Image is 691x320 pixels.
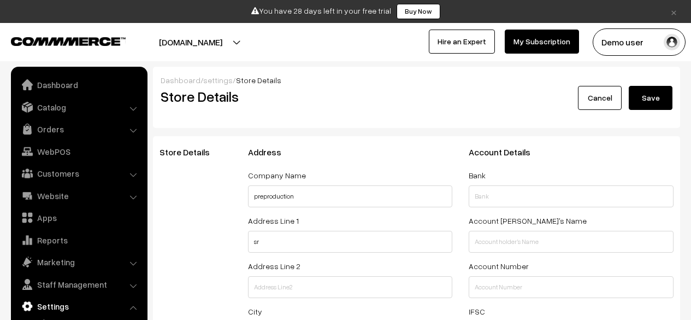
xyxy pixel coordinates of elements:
div: / / [161,74,672,86]
a: Dashboard [161,75,200,85]
a: × [666,5,681,18]
a: Orders [14,119,144,139]
a: Hire an Expert [429,30,495,54]
input: Bank [469,185,674,207]
button: Demo user [593,28,686,56]
a: Customers [14,164,144,183]
label: Account [PERSON_NAME]'s Name [469,215,587,226]
input: Address Line1 [248,231,453,253]
img: COMMMERCE [11,37,126,45]
label: Account Number [469,260,529,272]
label: Company Name [248,170,306,181]
label: Address Line 2 [248,260,300,272]
a: My Subscription [505,30,579,54]
img: user [664,34,680,50]
a: Catalog [14,97,144,117]
label: Bank [469,170,486,181]
a: Staff Management [14,275,144,294]
a: Buy Now [397,4,440,19]
span: Store Details [236,75,281,85]
a: Cancel [578,86,622,110]
label: IFSC [469,306,485,317]
a: Reports [14,230,144,250]
label: City [248,306,262,317]
a: settings [203,75,233,85]
a: COMMMERCE [11,34,107,47]
input: Company Name [248,185,453,207]
span: Store Details [160,147,223,158]
h2: Store Details [161,88,409,105]
a: Settings [14,296,144,316]
span: Account Details [469,147,544,158]
div: You have 28 days left in your free trial [4,4,687,19]
input: Account Number [469,276,674,298]
a: Website [14,186,144,206]
a: Apps [14,208,144,228]
a: Marketing [14,252,144,272]
button: [DOMAIN_NAME] [121,28,261,56]
input: Account holder's Name [469,231,674,253]
input: Address Line2 [248,276,453,298]
button: Save [629,86,672,110]
label: Address Line 1 [248,215,299,226]
a: WebPOS [14,142,144,161]
span: Address [248,147,294,158]
a: Dashboard [14,75,144,95]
